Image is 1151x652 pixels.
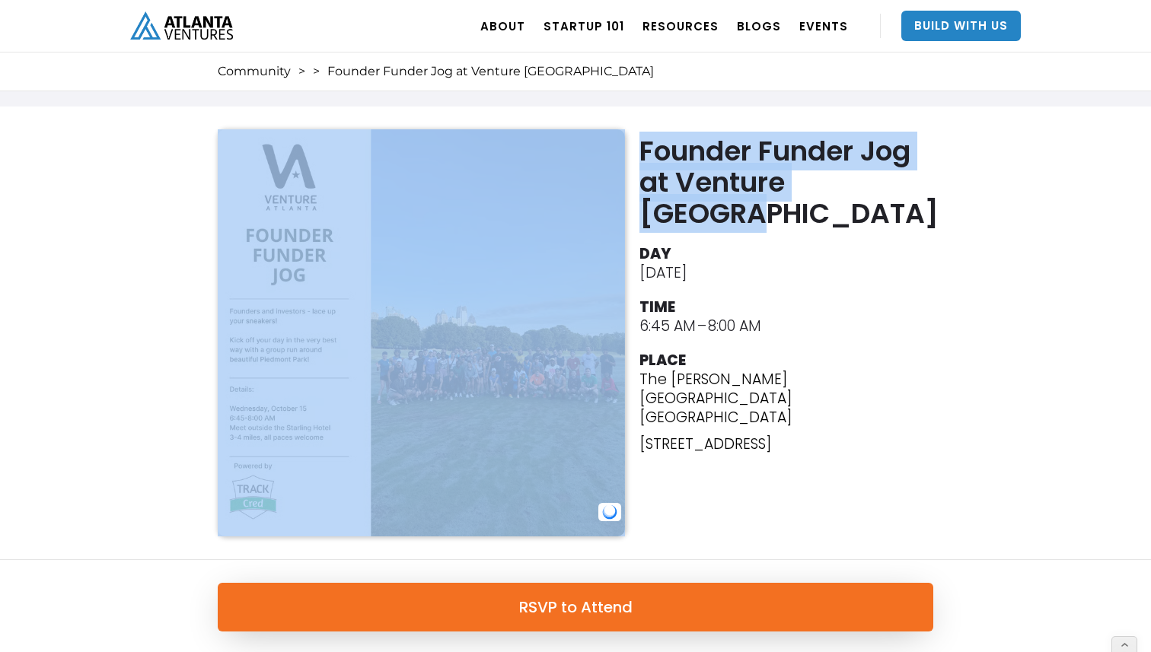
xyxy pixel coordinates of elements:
[218,583,933,631] a: RSVP to Attend
[313,64,320,79] div: >
[218,64,291,79] a: Community
[544,5,624,47] a: Startup 101
[639,434,941,453] p: [STREET_ADDRESS]
[298,64,305,79] div: >
[480,5,525,47] a: ABOUT
[639,370,941,427] p: The [PERSON_NAME] [GEOGRAPHIC_DATA] [GEOGRAPHIC_DATA]
[639,244,671,263] div: DAY
[639,297,675,316] div: TIME
[639,461,941,480] p: ‍
[697,316,706,336] div: –
[737,5,781,47] a: BLOGS
[639,263,687,282] div: [DATE]
[708,316,761,336] div: 8:00 AM
[639,316,696,336] div: 6:45 AM
[327,64,654,79] div: Founder Funder Jog at Venture [GEOGRAPHIC_DATA]
[639,351,686,370] div: PLACE
[799,5,848,47] a: EVENTS
[639,135,941,229] h2: Founder Funder Jog at Venture [GEOGRAPHIC_DATA]
[642,5,719,47] a: RESOURCES
[901,11,1021,41] a: Build With Us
